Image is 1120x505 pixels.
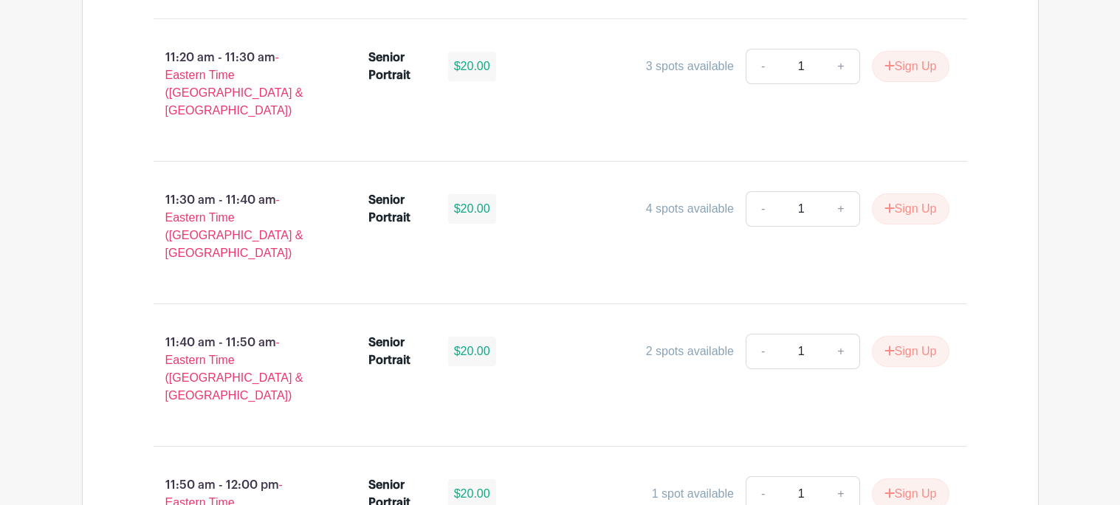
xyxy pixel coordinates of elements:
div: $20.00 [448,52,496,81]
div: 1 spot available [652,485,734,503]
p: 11:30 am - 11:40 am [130,185,346,268]
div: 2 spots available [646,343,734,360]
div: $20.00 [448,337,496,366]
a: + [822,49,859,84]
span: - Eastern Time ([GEOGRAPHIC_DATA] & [GEOGRAPHIC_DATA]) [165,193,303,259]
a: + [822,191,859,227]
button: Sign Up [872,336,949,367]
span: - Eastern Time ([GEOGRAPHIC_DATA] & [GEOGRAPHIC_DATA]) [165,51,303,117]
p: 11:20 am - 11:30 am [130,43,346,126]
div: Senior Portrait [368,49,430,84]
button: Sign Up [872,51,949,82]
span: - Eastern Time ([GEOGRAPHIC_DATA] & [GEOGRAPHIC_DATA]) [165,336,303,402]
button: Sign Up [872,193,949,224]
div: 4 spots available [646,200,734,218]
div: 3 spots available [646,58,734,75]
p: 11:40 am - 11:50 am [130,328,346,410]
a: - [746,49,780,84]
a: + [822,334,859,369]
div: Senior Portrait [368,334,430,369]
div: $20.00 [448,194,496,224]
a: - [746,191,780,227]
div: Senior Portrait [368,191,430,227]
a: - [746,334,780,369]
